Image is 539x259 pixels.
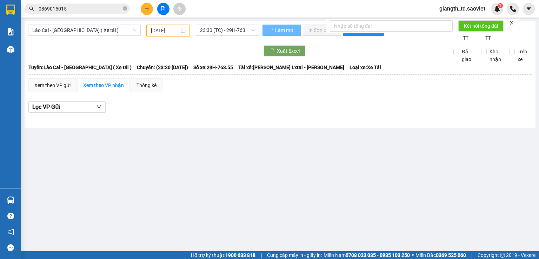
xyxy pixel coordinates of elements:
[261,251,262,259] span: |
[173,3,186,15] button: aim
[277,47,300,55] span: Xuất Excel
[262,25,301,36] button: Làm mới
[123,6,127,12] span: close-circle
[28,101,106,113] button: Lọc VP Gửi
[434,4,491,13] span: giangth_td.saoviet
[225,252,255,258] strong: 1900 633 818
[471,251,472,259] span: |
[415,251,466,259] span: Miền Bắc
[303,25,341,36] button: In đơn chọn
[177,6,182,11] span: aim
[151,27,179,34] input: 22/11/2022
[200,25,255,35] span: 23:30 (TC) - 29H-763.55
[157,3,169,15] button: file-add
[123,6,127,11] span: close-circle
[28,65,132,70] b: Tuyến: Lào Cai - [GEOGRAPHIC_DATA] ( Xe tải )
[464,22,498,30] span: Kết nối tổng đài
[96,104,102,109] span: down
[498,3,503,8] sup: 1
[83,81,124,89] div: Xem theo VP nhận
[494,6,500,12] img: icon-new-feature
[7,46,14,53] img: warehouse-icon
[32,25,137,35] span: Lào Cai - Hà Nội ( Xe tải )
[500,253,505,258] span: copyright
[161,6,166,11] span: file-add
[238,64,344,71] span: Tài xế: [PERSON_NAME] Lxtai - [PERSON_NAME]
[191,251,255,259] span: Hỗ trợ kỹ thuật:
[264,45,305,57] button: Xuất Excel
[459,48,476,63] span: Đã giao
[458,20,504,32] button: Kết nối tổng đài
[32,102,60,111] span: Lọc VP Gửi
[269,48,277,53] span: loading
[267,251,322,259] span: Cung cấp máy in - giấy in:
[34,81,71,89] div: Xem theo VP gửi
[268,28,274,33] span: loading
[526,6,532,12] span: caret-down
[436,252,466,258] strong: 0369 525 060
[137,64,188,71] span: Chuyến: (23:30 [DATE])
[499,3,501,8] span: 1
[275,26,295,34] span: Làm mới
[7,28,14,35] img: solution-icon
[324,251,410,259] span: Miền Nam
[7,213,14,219] span: question-circle
[350,64,381,71] span: Loại xe: Xe Tải
[6,5,15,15] img: logo-vxr
[515,48,532,63] span: Trên xe
[141,3,153,15] button: plus
[523,3,535,15] button: caret-down
[137,81,157,89] div: Thống kê
[29,6,34,11] span: search
[412,254,414,257] span: ⚪️
[346,252,410,258] strong: 0708 023 035 - 0935 103 250
[7,244,14,251] span: message
[145,6,149,11] span: plus
[509,20,514,25] span: close
[7,228,14,235] span: notification
[487,48,504,63] span: Kho nhận
[7,197,14,204] img: warehouse-icon
[193,64,233,71] span: Số xe: 29H-763.55
[330,20,453,32] input: Nhập số tổng đài
[510,6,516,12] img: phone-icon
[39,5,121,13] input: Tìm tên, số ĐT hoặc mã đơn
